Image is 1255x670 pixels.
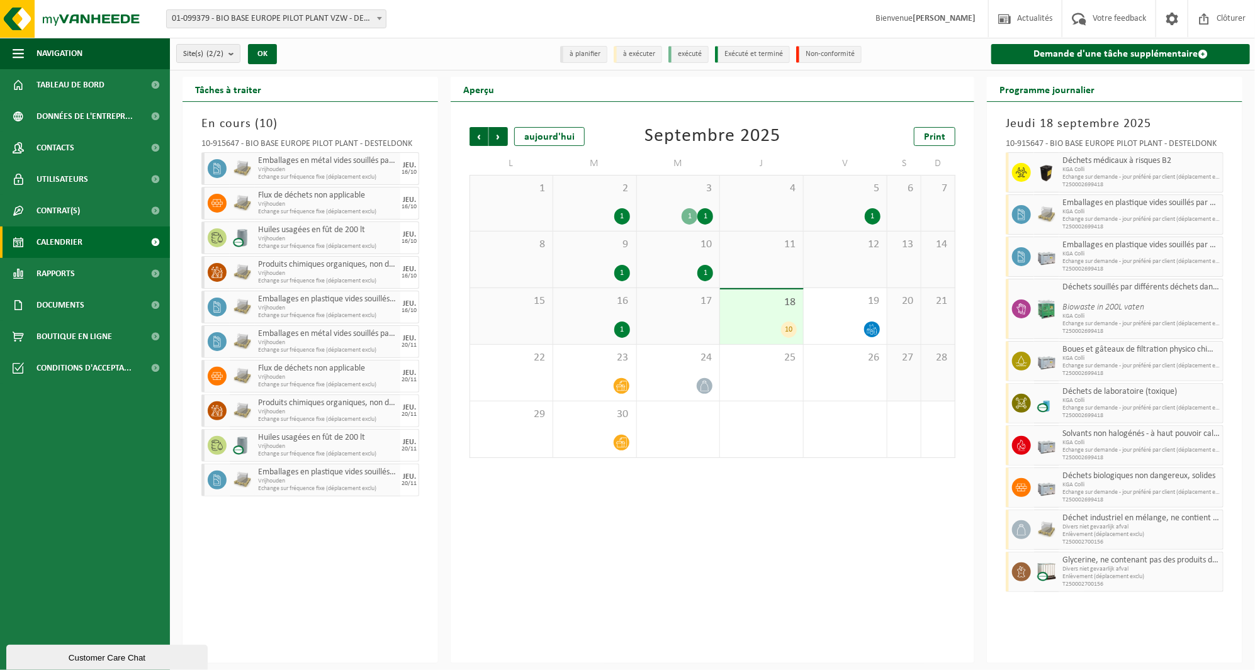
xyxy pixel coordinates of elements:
span: Contrat(s) [37,195,80,226]
span: T250002699418 [1062,181,1220,189]
span: 15 [476,294,546,308]
count: (2/2) [206,50,223,58]
iframe: chat widget [6,642,210,670]
div: 16/10 [402,238,417,245]
img: LP-PA-00000-WDN-11 [233,194,252,213]
div: 20/11 [402,342,417,349]
strong: [PERSON_NAME] [913,14,976,23]
div: JEU. [403,231,416,238]
i: Biowaste in 200L vaten [1062,303,1144,312]
span: T250002699418 [1062,454,1220,462]
span: Enlèvement (déplacement exclu) [1062,531,1220,539]
span: KGA Colli [1062,313,1220,320]
img: LP-PA-00000-WDN-11 [233,367,252,386]
span: 25 [726,351,797,365]
div: 16/10 [402,273,417,279]
span: Précédent [470,127,488,146]
div: JEU. [403,438,416,446]
span: 23 [560,351,630,365]
span: Déchet industriel en mélange, ne contient pas de fractions recyclables, combustible après broyage [1062,513,1220,523]
img: PB-LB-0680-HPE-GY-11 [1037,247,1056,266]
span: Divers niet gevaarlijk afval [1062,566,1220,573]
span: Boues et gâteaux de filtration physico chimiques [1062,345,1220,355]
div: JEU. [403,162,416,169]
span: 21 [928,294,948,308]
span: Conditions d'accepta... [37,352,132,384]
span: Tableau de bord [37,69,104,101]
span: Echange sur demande - jour préféré par client (déplacement exclu) [1062,489,1220,496]
span: T250002699418 [1062,496,1220,504]
img: PB-IC-CU [1037,562,1056,581]
img: LP-PA-00000-WDN-11 [233,401,252,420]
div: JEU. [403,335,416,342]
span: T250002699418 [1062,412,1220,420]
span: Echange sur fréquence fixe (déplacement exclu) [258,381,397,389]
div: 1 [697,208,713,225]
img: LP-PA-00000-WDN-11 [1037,205,1056,224]
span: Emballages en métal vides souillés par des substances dangereuses [258,329,397,339]
div: JEU. [403,196,416,204]
div: JEU. [403,369,416,377]
span: KGA Colli [1062,250,1220,258]
span: Emballages en plastique vides souillés par des substances dangereuses [1062,240,1220,250]
span: Déchets biologiques non dangereux, solides [1062,471,1220,481]
span: 13 [894,238,915,252]
div: 1 [614,208,630,225]
img: PB-LB-0680-HPE-GY-11 [1037,436,1056,455]
td: L [470,152,553,175]
span: Echange sur fréquence fixe (déplacement exclu) [258,312,397,320]
div: 1 [614,321,630,338]
span: Données de l'entrepr... [37,101,133,132]
div: aujourd'hui [514,127,585,146]
div: 20/11 [402,411,417,418]
span: KGA Colli [1062,439,1220,447]
span: Echange sur fréquence fixe (déplacement exclu) [258,243,397,250]
span: 9 [560,238,630,252]
span: 2 [560,182,630,196]
span: Echange sur demande - jour préféré par client (déplacement exclu) [1062,362,1220,370]
span: 16 [560,294,630,308]
h2: Programme journalier [987,77,1107,101]
div: 1 [697,265,713,281]
span: Echange sur demande - jour préféré par client (déplacement exclu) [1062,174,1220,181]
li: Exécuté et terminé [715,46,790,63]
td: M [637,152,721,175]
span: T250002700156 [1062,581,1220,588]
span: T250002699418 [1062,265,1220,273]
a: Print [914,127,955,146]
span: Vrijhouden [258,304,397,312]
span: Rapports [37,258,75,289]
span: Déchets médicaux à risques B2 [1062,156,1220,166]
span: Suivant [489,127,508,146]
td: D [921,152,955,175]
td: M [553,152,637,175]
span: 29 [476,408,546,422]
span: KGA Colli [1062,208,1220,216]
span: Navigation [37,38,82,69]
button: OK [248,44,277,64]
span: KGA Colli [1062,481,1220,489]
div: 16/10 [402,169,417,176]
img: LP-PA-00000-WDN-11 [233,332,252,351]
span: Echange sur fréquence fixe (déplacement exclu) [258,416,397,423]
span: 18 [726,296,797,310]
div: 20/11 [402,446,417,452]
span: 14 [928,238,948,252]
div: 16/10 [402,308,417,314]
span: Huiles usagées en fût de 200 lt [258,433,397,443]
span: Emballages en plastique vides souillés par des substances dangereuses [1062,198,1220,208]
span: Echange sur demande - jour préféré par client (déplacement exclu) [1062,405,1220,412]
li: à planifier [560,46,607,63]
span: Divers niet gevaarlijk afval [1062,523,1220,531]
span: Vrijhouden [258,374,397,381]
li: exécuté [668,46,709,63]
div: Septembre 2025 [644,127,780,146]
span: 01-099379 - BIO BASE EUROPE PILOT PLANT VZW - DESTELDONK [167,10,386,28]
span: Utilisateurs [37,164,88,195]
span: Flux de déchets non applicable [258,364,397,374]
span: Print [924,132,945,142]
span: KGA Colli [1062,355,1220,362]
span: 27 [894,351,915,365]
span: Echange sur demande - jour préféré par client (déplacement exclu) [1062,216,1220,223]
